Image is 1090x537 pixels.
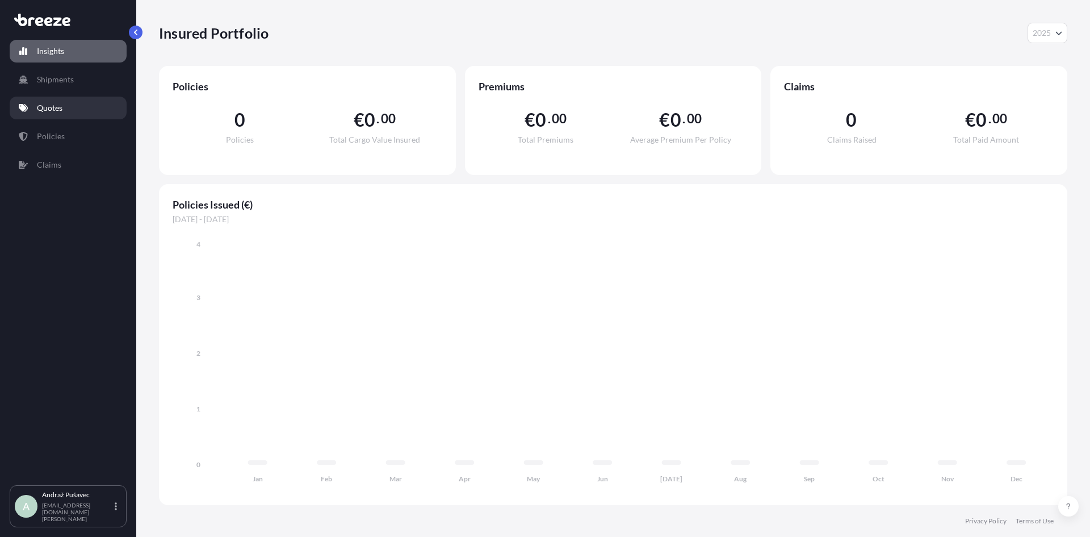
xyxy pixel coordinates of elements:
span: Total Paid Amount [953,136,1019,144]
span: Policies [226,136,254,144]
span: A [23,501,30,512]
tspan: Mar [389,474,402,483]
p: Shipments [37,74,74,85]
tspan: Oct [873,474,884,483]
tspan: 2 [196,349,200,357]
span: 00 [552,114,567,123]
tspan: Dec [1011,474,1022,483]
span: . [376,114,379,123]
span: . [548,114,551,123]
a: Policies [10,125,127,148]
span: Total Premiums [518,136,573,144]
p: Claims [37,159,61,170]
p: [EMAIL_ADDRESS][DOMAIN_NAME][PERSON_NAME] [42,502,112,522]
tspan: Feb [321,474,332,483]
span: 0 [535,111,546,129]
span: Premiums [479,80,748,93]
span: Claims Raised [827,136,877,144]
span: € [525,111,535,129]
p: Policies [37,131,65,142]
span: 2025 [1033,27,1051,39]
tspan: Jan [253,474,263,483]
span: [DATE] - [DATE] [173,214,1054,225]
span: 00 [687,114,702,123]
span: 00 [381,114,396,123]
span: 00 [992,114,1007,123]
span: 0 [670,111,681,129]
p: Insights [37,45,64,57]
button: Year Selector [1028,23,1067,43]
tspan: 0 [196,460,200,469]
p: Insured Portfolio [159,24,269,42]
span: Policies [173,80,442,93]
span: € [354,111,364,129]
a: Shipments [10,68,127,91]
span: 0 [976,111,987,129]
p: Andraž Pušavec [42,490,112,499]
a: Claims [10,153,127,176]
tspan: May [527,474,540,483]
a: Insights [10,40,127,63]
tspan: 3 [196,293,200,302]
span: 0 [364,111,375,129]
tspan: Sep [804,474,815,483]
span: Claims [784,80,1054,93]
p: Quotes [37,102,62,114]
tspan: 4 [196,240,200,248]
span: € [965,111,976,129]
span: 0 [234,111,245,129]
span: . [682,114,685,123]
a: Terms of Use [1016,517,1054,526]
tspan: Nov [941,474,954,483]
span: 0 [846,111,857,129]
tspan: Aug [734,474,747,483]
span: Policies Issued (€) [173,198,1054,211]
tspan: 1 [196,405,200,413]
tspan: Jun [597,474,608,483]
tspan: [DATE] [660,474,682,483]
tspan: Apr [459,474,471,483]
a: Quotes [10,97,127,119]
span: . [988,114,991,123]
span: € [659,111,670,129]
a: Privacy Policy [965,517,1007,526]
span: Total Cargo Value Insured [329,136,420,144]
span: Average Premium Per Policy [630,136,731,144]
